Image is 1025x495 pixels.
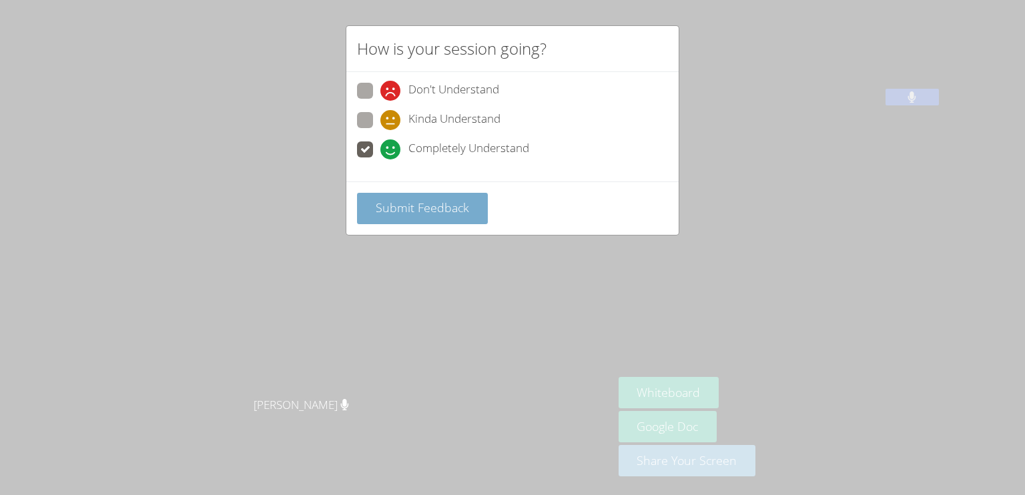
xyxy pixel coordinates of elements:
span: Kinda Understand [408,110,500,130]
span: Don't Understand [408,81,499,101]
span: Completely Understand [408,139,529,159]
button: Submit Feedback [357,193,488,224]
span: Submit Feedback [376,199,469,215]
h2: How is your session going? [357,37,547,61]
